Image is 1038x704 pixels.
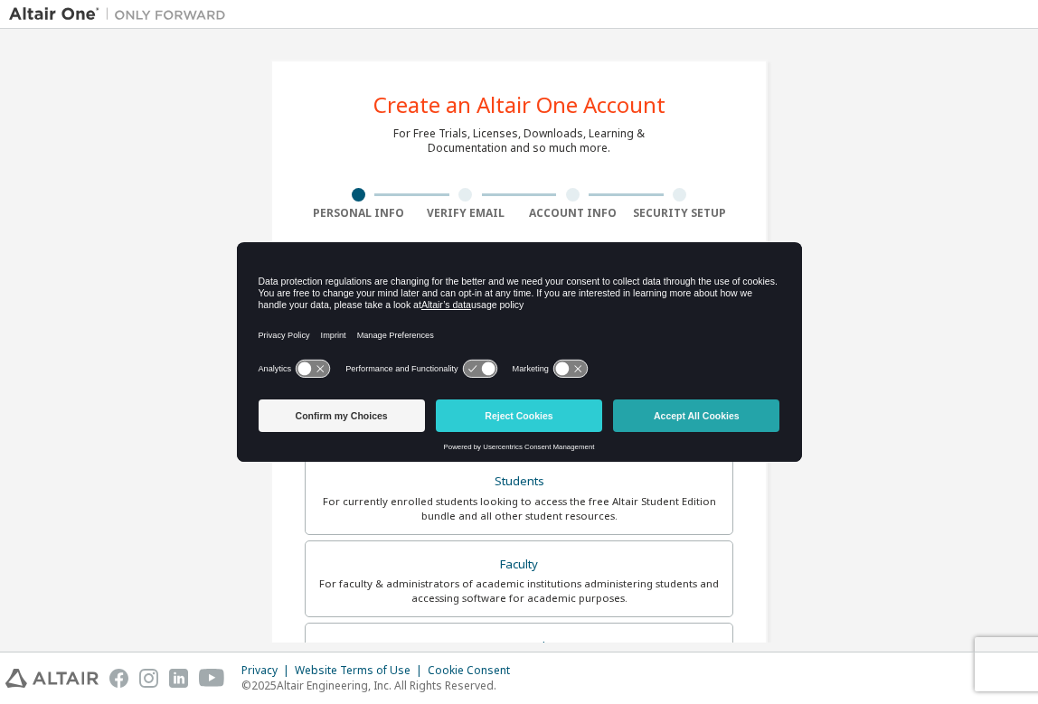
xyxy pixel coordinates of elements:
[316,469,722,494] div: Students
[316,577,722,605] div: For faculty & administrators of academic institutions administering students and accessing softwa...
[139,669,158,688] img: instagram.svg
[316,634,722,660] div: Everyone else
[519,206,627,221] div: Account Info
[305,206,412,221] div: Personal Info
[316,552,722,577] div: Faculty
[373,94,665,116] div: Create an Altair One Account
[316,494,722,523] div: For currently enrolled students looking to access the free Altair Student Edition bundle and all ...
[295,663,428,678] div: Website Terms of Use
[199,669,225,688] img: youtube.svg
[428,663,521,678] div: Cookie Consent
[9,5,235,23] img: Altair One
[109,669,128,688] img: facebook.svg
[241,678,521,693] p: © 2025 Altair Engineering, Inc. All Rights Reserved.
[393,127,645,155] div: For Free Trials, Licenses, Downloads, Learning & Documentation and so much more.
[241,663,295,678] div: Privacy
[412,206,520,221] div: Verify Email
[169,669,188,688] img: linkedin.svg
[5,669,99,688] img: altair_logo.svg
[627,206,734,221] div: Security Setup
